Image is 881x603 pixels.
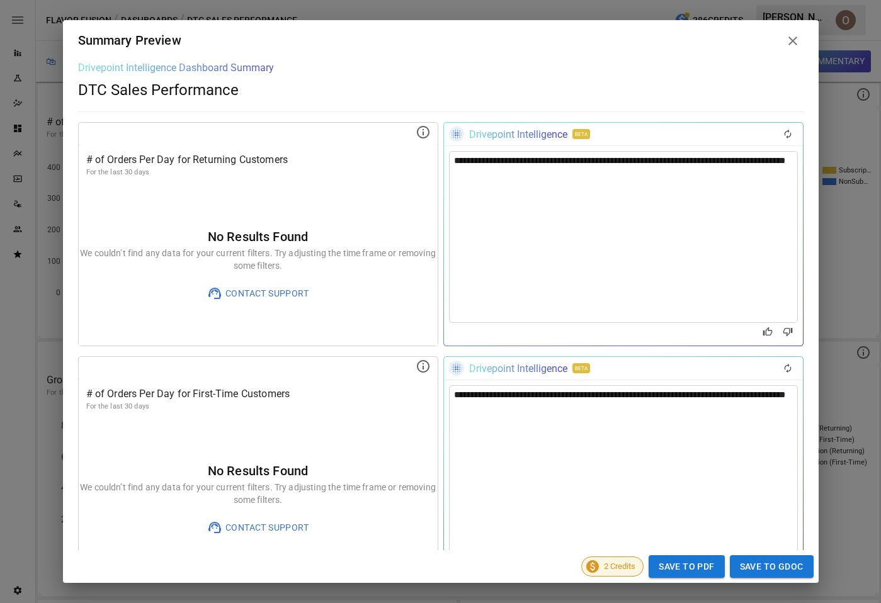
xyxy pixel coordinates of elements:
button: Save to GDoc [730,555,814,578]
div: Drivepoint Intelligence [469,128,567,140]
span: Drivepoint Intelligence Dashboard Summary [78,62,274,74]
button: Contact Support [198,516,317,539]
p: We couldn’t find any data for your current filters. Try adjusting the time frame or removing some... [79,481,438,506]
p: For the last 30 days [86,167,430,178]
div: BETA [572,363,590,373]
span: Contact Support [222,286,309,301]
p: # of Orders Per Day for First-Time Customers [86,386,430,402]
h6: No Results Found [79,461,438,481]
div: Regenerate [778,125,798,143]
button: Good Response [758,323,778,341]
div: BETA [572,129,590,139]
button: Contact Support [198,282,317,305]
div: Regenerate [778,359,798,377]
p: We couldn’t find any data for your current filters. Try adjusting the time frame or removing some... [79,247,438,272]
p: For the last 30 days [86,402,430,412]
span: Contact Support [222,520,309,536]
div: Summary Preview [78,30,181,52]
button: Bad Response [778,323,798,341]
button: Save to PDF [649,555,724,578]
div: Drivepoint Intelligence [469,363,567,375]
p: # of Orders Per Day for Returning Customers [86,152,430,167]
h6: No Results Found [79,227,438,247]
span: 2 Credits [596,561,643,571]
div: DTC Sales Performance [78,74,804,99]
